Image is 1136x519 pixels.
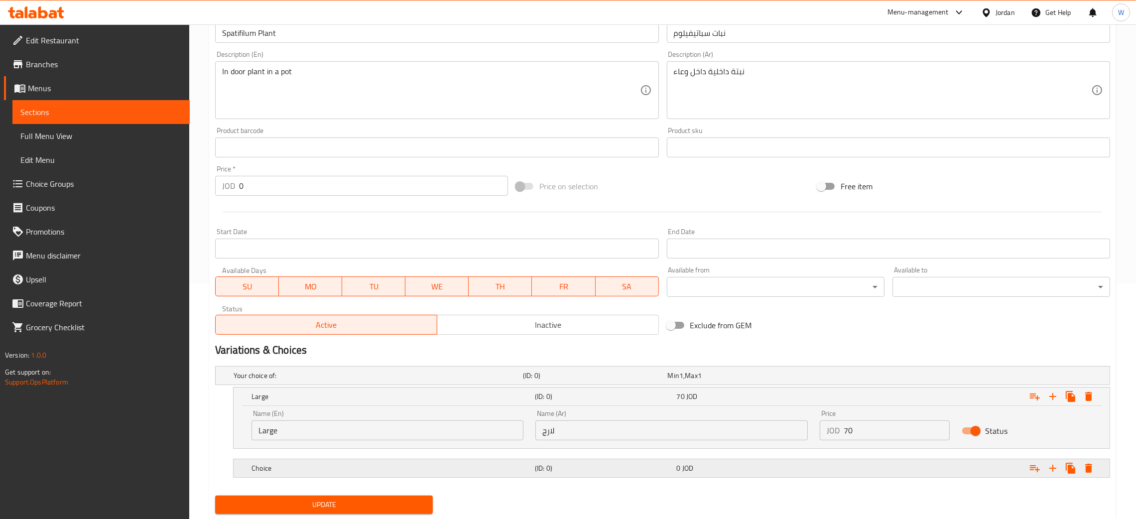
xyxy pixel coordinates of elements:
span: Menu disclaimer [26,250,182,261]
span: Status [985,425,1008,437]
div: Expand [234,459,1110,477]
a: Menu disclaimer [4,244,190,267]
input: Please enter product barcode [215,137,658,157]
span: Branches [26,58,182,70]
button: WE [405,276,469,296]
button: Add new choice [1044,459,1062,477]
a: Support.OpsPlatform [5,376,68,389]
span: Choice Groups [26,178,182,190]
a: Coverage Report [4,291,190,315]
input: Please enter product sku [667,137,1110,157]
span: Free item [841,180,873,192]
h5: (ID: 0) [535,463,672,473]
span: Min [668,369,679,382]
span: Promotions [26,226,182,238]
span: FR [536,279,591,294]
span: SA [600,279,655,294]
input: Please enter price [844,420,950,440]
textarea: نبتة داخلية داخل وعاء [674,67,1091,114]
span: Edit Menu [20,154,182,166]
span: WE [409,279,465,294]
button: SU [215,276,279,296]
input: Enter name En [252,420,523,440]
h5: (ID: 0) [535,391,672,401]
p: JOD [222,180,235,192]
div: Expand [234,388,1110,405]
a: Grocery Checklist [4,315,190,339]
button: Inactive [437,315,659,335]
span: MO [283,279,338,294]
a: Coupons [4,196,190,220]
span: Update [223,499,425,511]
a: Edit Menu [12,148,190,172]
a: Branches [4,52,190,76]
button: MO [279,276,342,296]
span: TU [346,279,401,294]
span: Edit Restaurant [26,34,182,46]
span: Coverage Report [26,297,182,309]
span: Upsell [26,273,182,285]
a: Full Menu View [12,124,190,148]
span: Full Menu View [20,130,182,142]
a: Upsell [4,267,190,291]
h5: Choice [252,463,531,473]
button: TU [342,276,405,296]
button: Delete Large [1080,388,1098,405]
h5: (ID: 0) [523,371,663,381]
div: Jordan [996,7,1015,18]
a: Sections [12,100,190,124]
textarea: In door plant in a pot [222,67,639,114]
span: Exclude from GEM [690,319,752,331]
button: Delete Choice [1080,459,1098,477]
input: Please enter price [239,176,508,196]
a: Menus [4,76,190,100]
span: Get support on: [5,366,51,379]
button: FR [532,276,595,296]
input: Enter name En [215,23,658,43]
h5: Your choice of: [234,371,519,381]
button: Clone new choice [1062,388,1080,405]
a: Choice Groups [4,172,190,196]
span: Grocery Checklist [26,321,182,333]
span: Sections [20,106,182,118]
input: Enter name Ar [667,23,1110,43]
a: Edit Restaurant [4,28,190,52]
button: Active [215,315,437,335]
span: 1.0.0 [31,349,46,362]
a: Promotions [4,220,190,244]
span: Coupons [26,202,182,214]
p: JOD [827,424,840,436]
div: Menu-management [887,6,949,18]
div: ​ [667,277,884,297]
span: Inactive [441,318,655,332]
span: 70 [677,390,685,403]
span: TH [473,279,528,294]
span: Price on selection [539,180,598,192]
button: SA [596,276,659,296]
span: 1 [698,369,702,382]
button: Add choice group [1026,388,1044,405]
h2: Variations & Choices [215,343,1110,358]
span: Max [685,369,697,382]
span: 1 [679,369,683,382]
button: TH [469,276,532,296]
button: Add choice group [1026,459,1044,477]
button: Clone new choice [1062,459,1080,477]
input: Enter name Ar [535,420,807,440]
span: JOD [682,462,693,475]
h5: Large [252,391,531,401]
span: Menus [28,82,182,94]
button: Update [215,496,433,514]
span: 0 [677,462,681,475]
span: Version: [5,349,29,362]
span: JOD [686,390,697,403]
span: Active [220,318,433,332]
div: ​ [892,277,1110,297]
button: Add new choice [1044,388,1062,405]
div: , [668,371,808,381]
span: W [1118,7,1124,18]
span: SU [220,279,275,294]
div: Expand [216,367,1110,385]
